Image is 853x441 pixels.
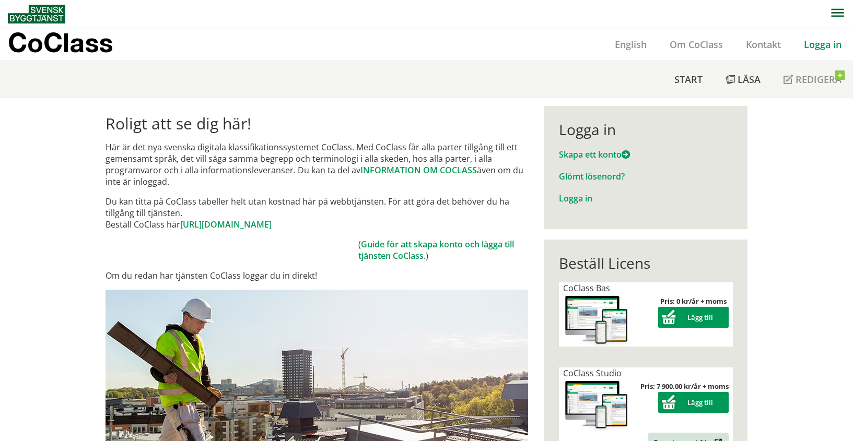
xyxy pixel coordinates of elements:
button: Lägg till [658,307,729,328]
a: Kontakt [734,38,792,51]
div: Beställ Licens [559,254,733,272]
img: coclass-license.jpg [563,294,630,347]
a: Läsa [714,61,772,98]
strong: Pris: 0 kr/år + moms [660,296,727,306]
div: Logga in [559,121,733,138]
span: CoClass Studio [563,367,622,379]
a: Lägg till [658,398,729,407]
span: Start [674,73,703,86]
a: [URL][DOMAIN_NAME] [180,219,272,230]
strong: Pris: 7 900,00 kr/år + moms [640,382,729,391]
p: Om du redan har tjänsten CoClass loggar du in direkt! [106,270,528,281]
h1: Roligt att se dig här! [106,114,528,133]
a: English [603,38,658,51]
p: Här är det nya svenska digitala klassifikationssystemet CoClass. Med CoClass får alla parter till... [106,141,528,187]
a: Lägg till [658,313,729,322]
a: Glömt lösenord? [559,171,625,182]
button: Lägg till [658,392,729,413]
a: INFORMATION OM COCLASS [360,164,477,176]
a: Om CoClass [658,38,734,51]
img: coclass-license.jpg [563,379,630,432]
span: Läsa [738,73,761,86]
p: CoClass [8,37,113,49]
a: Guide för att skapa konto och lägga till tjänsten CoClass [358,239,514,261]
td: ( .) [358,239,528,261]
a: Skapa ett konto [559,149,630,160]
a: Logga in [792,38,853,51]
a: CoClass [8,28,135,61]
img: Svensk Byggtjänst [8,5,65,23]
p: Du kan titta på CoClass tabeller helt utan kostnad här på webbtjänsten. För att göra det behöver ... [106,196,528,230]
a: Start [663,61,714,98]
a: Logga in [559,193,592,204]
span: CoClass Bas [563,282,610,294]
